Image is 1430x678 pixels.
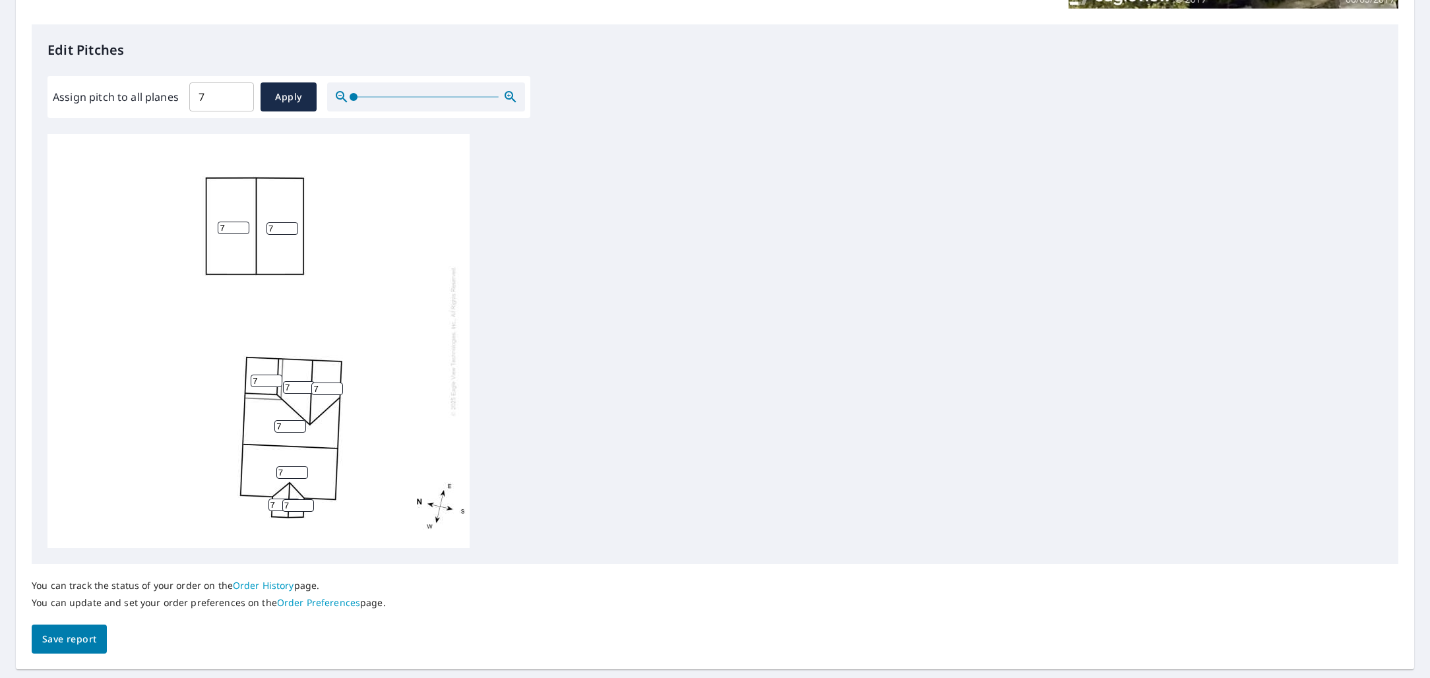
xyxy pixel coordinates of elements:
span: Apply [271,89,306,106]
button: Apply [261,82,317,111]
a: Order History [233,579,294,592]
label: Assign pitch to all planes [53,89,179,105]
p: You can update and set your order preferences on the page. [32,597,386,609]
span: Save report [42,631,96,648]
p: You can track the status of your order on the page. [32,580,386,592]
button: Save report [32,625,107,654]
a: Order Preferences [277,596,360,609]
input: 00.0 [189,78,254,115]
p: Edit Pitches [47,40,1383,60]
